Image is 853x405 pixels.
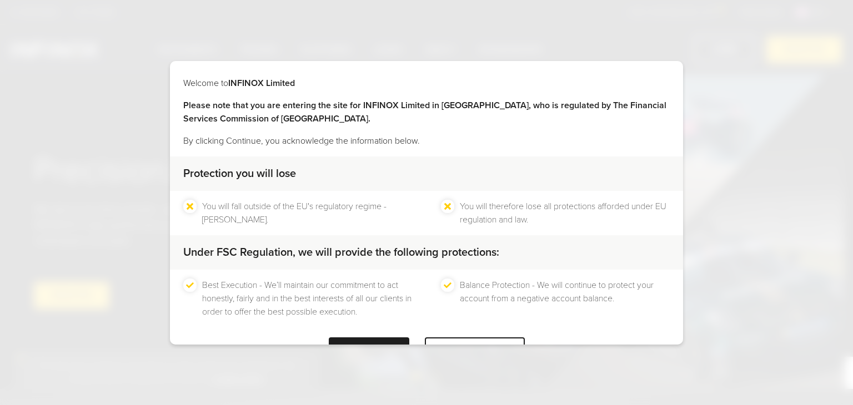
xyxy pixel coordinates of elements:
[183,100,666,124] strong: Please note that you are entering the site for INFINOX Limited in [GEOGRAPHIC_DATA], who is regul...
[228,78,295,89] strong: INFINOX Limited
[202,279,412,318] li: Best Execution - We’ll maintain our commitment to act honestly, fairly and in the best interests ...
[183,246,499,259] strong: Under FSC Regulation, we will provide the following protections:
[202,200,412,226] li: You will fall outside of the EU's regulatory regime - [PERSON_NAME].
[425,337,525,364] div: LEAVE WEBSITE
[183,77,670,90] p: Welcome to
[460,200,670,226] li: You will therefore lose all protections afforded under EU regulation and law.
[183,167,296,180] strong: Protection you will lose
[329,337,409,364] div: CONTINUE
[183,134,670,148] p: By clicking Continue, you acknowledge the information below.
[460,279,670,318] li: Balance Protection - We will continue to protect your account from a negative account balance.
